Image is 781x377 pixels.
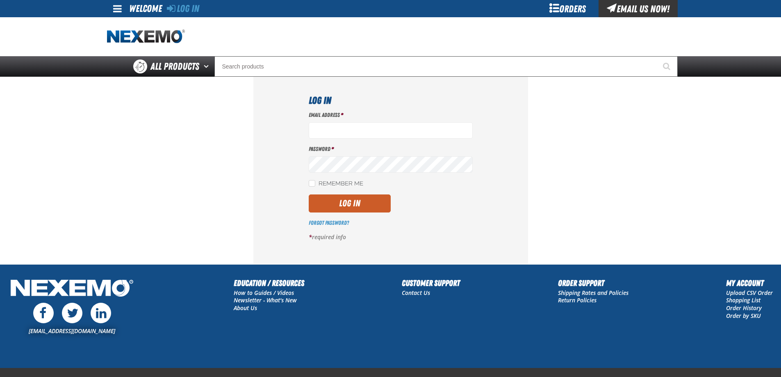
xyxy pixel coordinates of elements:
[107,30,185,44] a: Home
[402,289,430,297] a: Contact Us
[309,93,473,108] h1: Log In
[558,277,628,289] h2: Order Support
[309,180,363,188] label: Remember Me
[29,327,115,335] a: [EMAIL_ADDRESS][DOMAIN_NAME]
[402,277,460,289] h2: Customer Support
[558,289,628,297] a: Shipping Rates and Policies
[726,277,773,289] h2: My Account
[201,56,214,77] button: Open All Products pages
[167,3,199,14] a: Log In
[107,30,185,44] img: Nexemo logo
[234,296,297,304] a: Newsletter - What's New
[234,304,257,312] a: About Us
[150,59,199,74] span: All Products
[726,296,761,304] a: Shopping List
[726,312,761,320] a: Order by SKU
[657,56,678,77] button: Start Searching
[558,296,597,304] a: Return Policies
[234,277,304,289] h2: Education / Resources
[214,56,678,77] input: Search
[726,304,762,312] a: Order History
[309,180,315,187] input: Remember Me
[309,233,473,241] p: required info
[309,145,473,153] label: Password
[8,277,136,301] img: Nexemo Logo
[309,111,473,119] label: Email Address
[234,289,294,297] a: How to Guides / Videos
[309,194,391,212] button: Log In
[309,219,349,226] a: Forgot Password?
[726,289,773,297] a: Upload CSV Order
